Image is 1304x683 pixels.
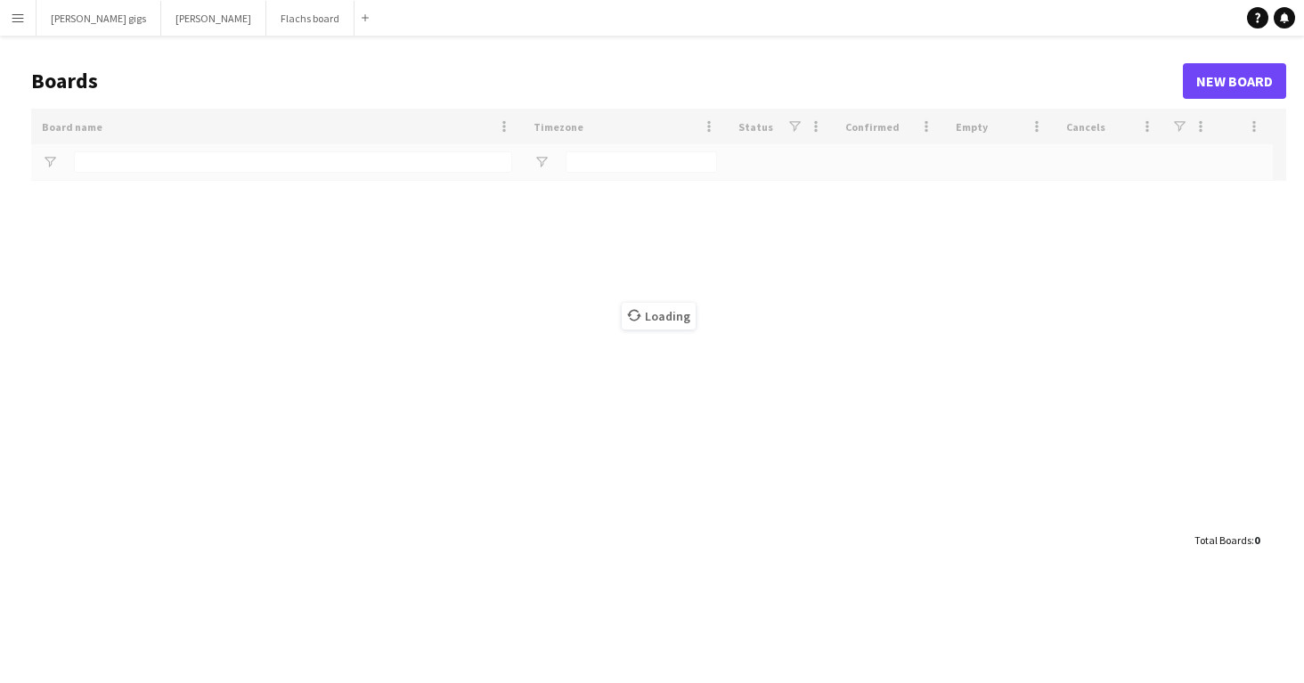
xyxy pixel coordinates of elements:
[31,68,1183,94] h1: Boards
[1194,523,1259,557] div: :
[622,303,696,329] span: Loading
[161,1,266,36] button: [PERSON_NAME]
[1183,63,1286,99] a: New Board
[1194,533,1251,547] span: Total Boards
[37,1,161,36] button: [PERSON_NAME] gigs
[1254,533,1259,547] span: 0
[266,1,355,36] button: Flachs board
